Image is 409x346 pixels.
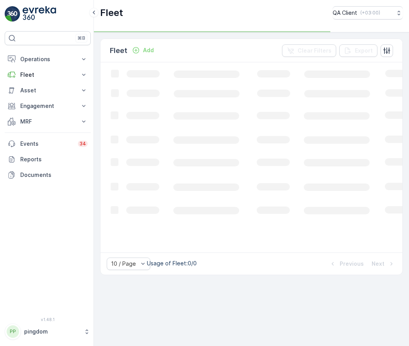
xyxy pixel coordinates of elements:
[100,7,123,19] p: Fleet
[372,260,384,268] p: Next
[371,259,396,268] button: Next
[5,67,91,83] button: Fleet
[78,35,85,41] p: ⌘B
[5,6,20,22] img: logo
[20,86,75,94] p: Asset
[355,47,373,55] p: Export
[7,325,19,338] div: PP
[340,260,364,268] p: Previous
[24,328,80,335] p: pingdom
[5,152,91,167] a: Reports
[5,167,91,183] a: Documents
[20,102,75,110] p: Engagement
[147,259,197,267] p: Usage of Fleet : 0/0
[110,45,127,56] p: Fleet
[5,317,91,322] span: v 1.48.1
[20,171,88,179] p: Documents
[360,10,380,16] p: ( +03:00 )
[20,140,73,148] p: Events
[5,98,91,114] button: Engagement
[5,114,91,129] button: MRF
[328,259,365,268] button: Previous
[298,47,331,55] p: Clear Filters
[20,71,75,79] p: Fleet
[20,155,88,163] p: Reports
[20,55,75,63] p: Operations
[79,141,86,147] p: 34
[282,44,336,57] button: Clear Filters
[143,46,154,54] p: Add
[339,44,377,57] button: Export
[5,51,91,67] button: Operations
[5,83,91,98] button: Asset
[129,46,157,55] button: Add
[5,323,91,340] button: PPpingdom
[20,118,75,125] p: MRF
[333,6,403,19] button: QA Client(+03:00)
[23,6,56,22] img: logo_light-DOdMpM7g.png
[333,9,357,17] p: QA Client
[5,136,91,152] a: Events34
